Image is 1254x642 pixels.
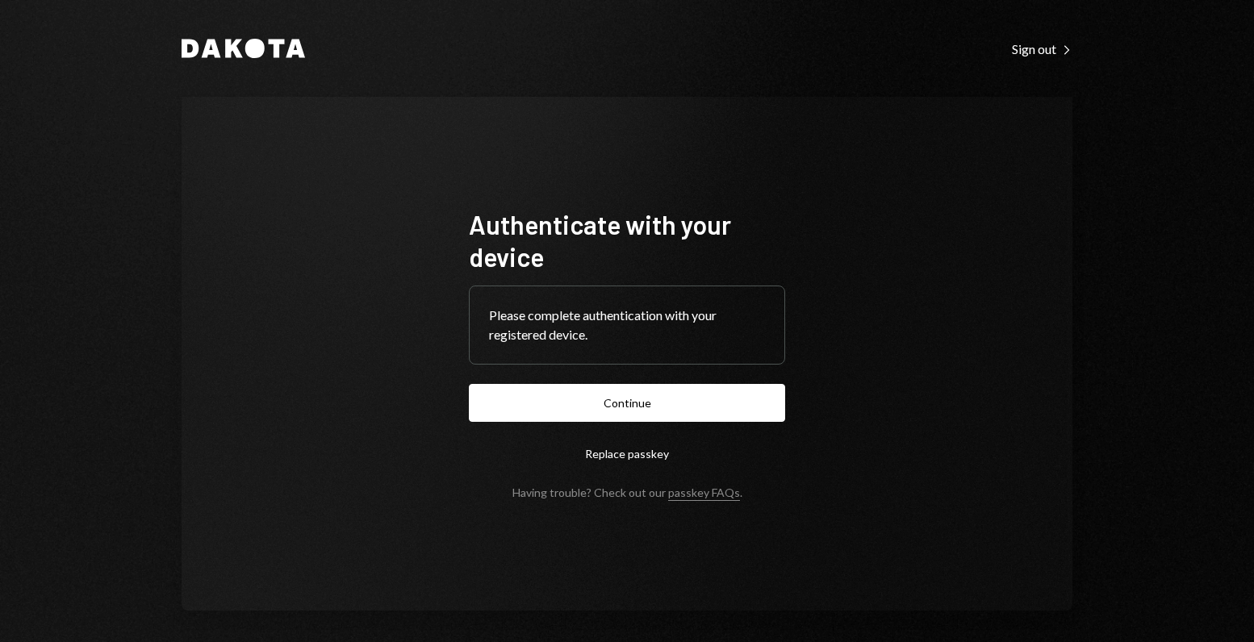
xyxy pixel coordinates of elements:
h1: Authenticate with your device [469,208,785,273]
a: passkey FAQs [668,486,740,501]
div: Sign out [1012,41,1072,57]
div: Please complete authentication with your registered device. [489,306,765,344]
a: Sign out [1012,40,1072,57]
button: Replace passkey [469,435,785,473]
button: Continue [469,384,785,422]
div: Having trouble? Check out our . [512,486,742,499]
